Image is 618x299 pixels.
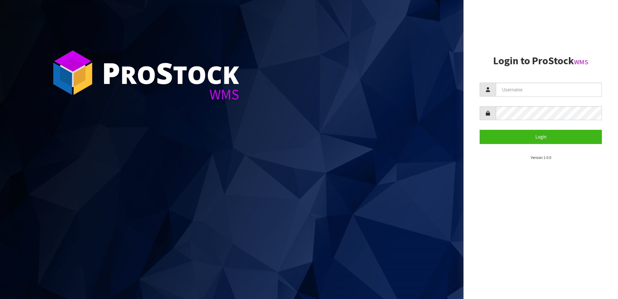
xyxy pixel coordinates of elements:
span: S [156,53,173,92]
button: Login [480,130,602,144]
small: Version 1.0.0 [531,155,551,160]
img: ProStock Cube [48,48,97,97]
small: WMS [574,58,588,66]
h2: Login to ProStock [480,55,602,67]
span: P [102,53,120,92]
div: WMS [102,87,239,102]
div: ro tock [102,58,239,87]
input: Username [496,83,602,97]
